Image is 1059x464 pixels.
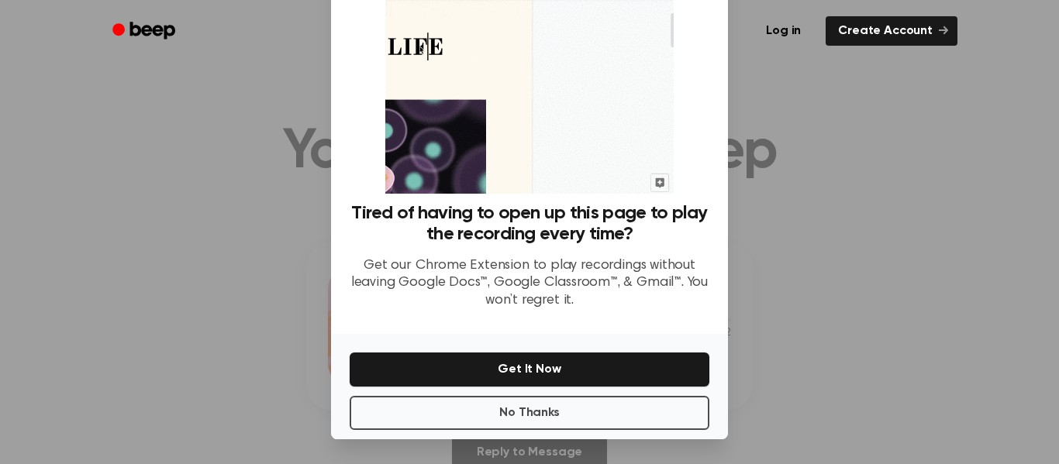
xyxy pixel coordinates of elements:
[350,203,709,245] h3: Tired of having to open up this page to play the recording every time?
[750,13,816,49] a: Log in
[102,16,189,46] a: Beep
[350,257,709,310] p: Get our Chrome Extension to play recordings without leaving Google Docs™, Google Classroom™, & Gm...
[826,16,957,46] a: Create Account
[350,352,709,387] button: Get It Now
[350,396,709,430] button: No Thanks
